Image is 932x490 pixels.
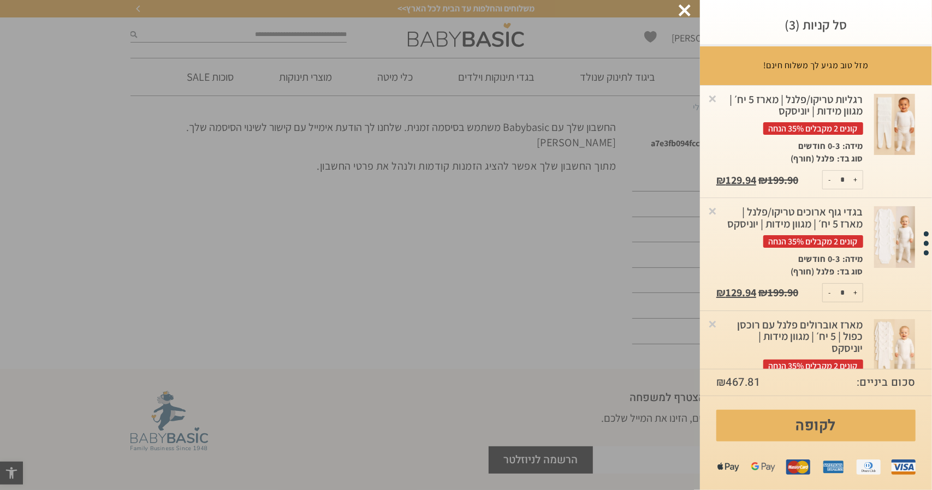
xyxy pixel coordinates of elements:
[835,266,863,278] dt: סוג בד:
[758,285,798,300] bdi: 199.90
[892,455,916,479] img: visa.png
[821,455,845,479] img: amex.png
[751,455,775,479] img: gpay.png
[857,455,881,479] img: diners.png
[716,374,726,390] span: ₪
[716,319,863,372] div: מארז אוברולים פלנל עם רוכסן כפול | 5 יח׳ | מגוון מידות | יוניסקס
[716,173,726,187] span: ₪
[823,284,836,302] button: -
[823,171,836,189] button: -
[799,253,840,265] p: 0-3 חודשים
[716,16,916,33] h3: סל קניות (3)
[716,319,863,378] a: מארז אוברולים פלנל עם רוכסן כפול | 5 יח׳ | מגוון מידות | יוניסקסקונים 2 מקבלים 35% הנחה
[840,140,863,152] dt: מידה:
[716,94,863,141] a: רגליות טריקו/פלנל | מארז 5 יח׳ | מגוון מידות | יוניסקסקונים 2 מקבלים 35% הנחה
[716,206,863,253] a: בגדי גוף ארוכים טריקו/פלנל | מארז 5 יח׳ | מגוון מידות | יוניסקסקונים 2 מקבלים 35% הנחה
[835,153,863,165] dt: סוג בד:
[4,4,138,92] button: zendesk chatHave questions? We're here to help!
[716,285,756,300] bdi: 129.94
[707,93,718,104] a: Remove this item
[786,455,810,479] img: mastercard.png
[707,318,718,329] a: Remove this item
[763,360,863,372] span: קונים 2 מקבלים 35% הנחה
[707,205,718,216] a: Remove this item
[840,253,863,265] dt: מידה:
[763,122,863,135] span: קונים 2 מקבלים 35% הנחה
[874,94,915,156] img: רגליות טריקו/פלנל | מארז 5 יח׳ | מגוון מידות | יוניסקס
[832,284,853,302] input: כמות המוצר
[716,374,761,390] bdi: 467.81
[10,17,78,88] td: Have questions? We're here to help!
[763,235,863,248] span: קונים 2 מקבלים 35% הנחה
[716,173,756,187] bdi: 129.94
[857,375,916,390] strong: סכום ביניים:
[849,171,863,189] button: +
[874,319,915,381] img: מארז אוברולים פלנל עם רוכסן כפול | 5 יח׳ | מגוון מידות | יוניסקס
[716,410,916,441] a: לקופה
[758,173,798,187] bdi: 199.90
[791,153,835,165] p: פלנל (חורף)
[716,206,863,248] div: בגדי גוף ארוכים טריקו/פלנל | מארז 5 יח׳ | מגוון מידות | יוניסקס
[791,266,835,278] p: פלנל (חורף)
[716,94,863,135] div: רגליות טריקו/פלנל | מארז 5 יח׳ | מגוון מידות | יוניסקס
[799,140,840,152] p: 0-3 חודשים
[758,173,768,187] span: ₪
[17,6,124,17] div: zendesk chat
[763,59,869,71] p: מזל טוב מגיע לך משלוח חינם!
[716,455,740,479] img: apple%20pay.png
[716,285,726,300] span: ₪
[758,285,768,300] span: ₪
[832,171,853,189] input: כמות המוצר
[849,284,863,302] button: +
[874,206,915,268] img: בגדי גוף ארוכים טריקו/פלנל | מארז 5 יח׳ | מגוון מידות | יוניסקס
